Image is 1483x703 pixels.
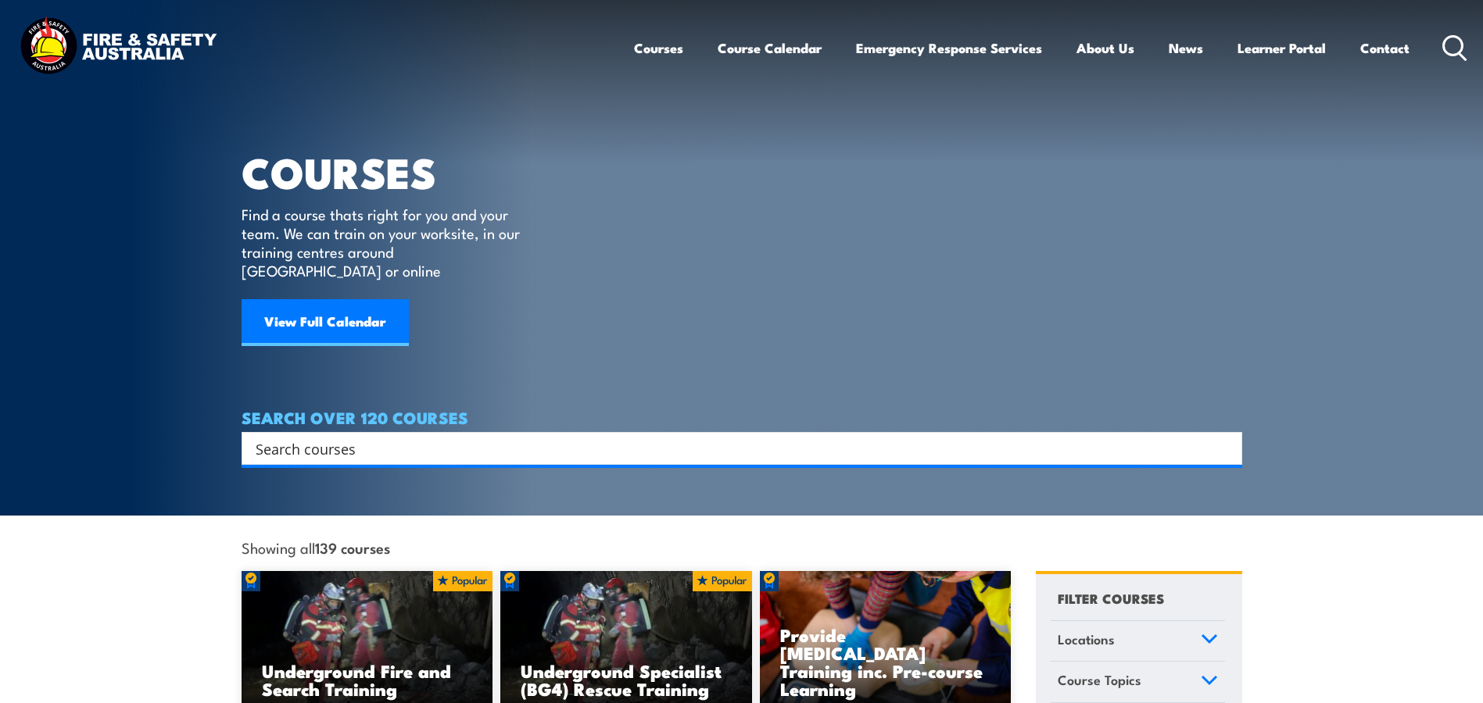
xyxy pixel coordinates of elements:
[1076,27,1134,69] a: About Us
[242,205,527,280] p: Find a course thats right for you and your team. We can train on your worksite, in our training c...
[1360,27,1410,69] a: Contact
[242,409,1242,426] h4: SEARCH OVER 120 COURSES
[780,626,991,698] h3: Provide [MEDICAL_DATA] Training inc. Pre-course Learning
[1058,669,1141,691] span: Course Topics
[242,153,543,190] h1: COURSES
[1238,27,1326,69] a: Learner Portal
[1058,629,1115,650] span: Locations
[259,437,1211,459] form: Search form
[521,662,732,698] h3: Underground Specialist (BG4) Rescue Training
[1215,437,1237,459] button: Search magnifier button
[1058,587,1164,608] h4: FILTER COURSES
[634,27,683,69] a: Courses
[242,299,409,346] a: View Full Calendar
[1051,662,1225,702] a: Course Topics
[242,539,390,555] span: Showing all
[1051,621,1225,662] a: Locations
[718,27,822,69] a: Course Calendar
[262,662,473,698] h3: Underground Fire and Search Training
[256,437,1208,460] input: Search input
[856,27,1042,69] a: Emergency Response Services
[315,537,390,558] strong: 139 courses
[1169,27,1203,69] a: News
